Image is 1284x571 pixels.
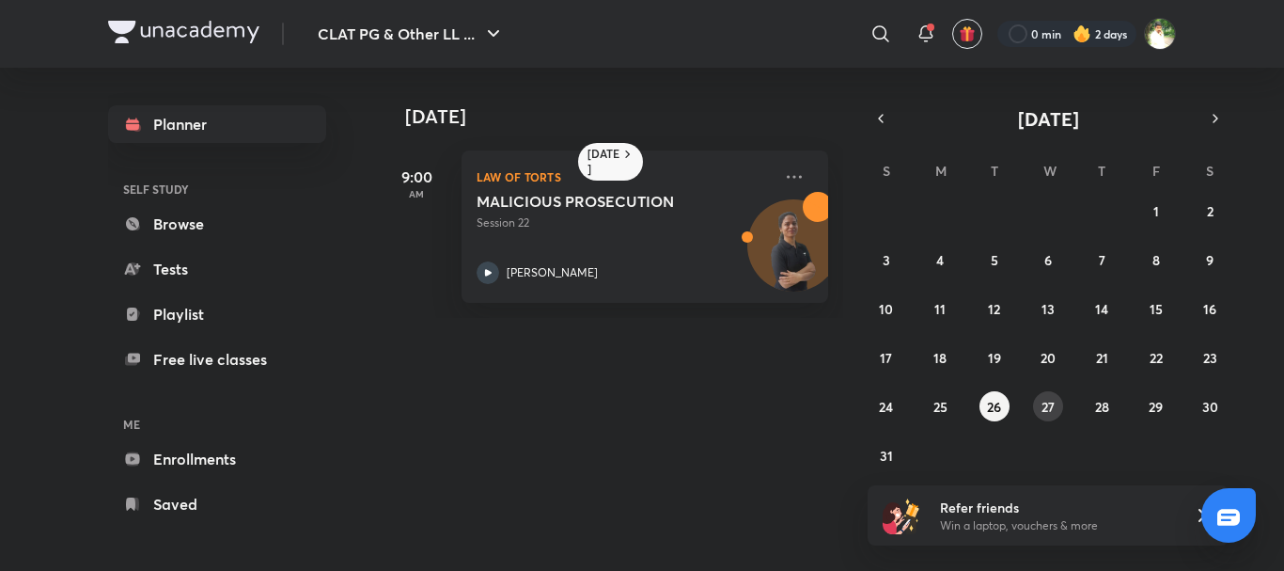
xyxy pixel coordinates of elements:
abbr: Friday [1152,162,1160,180]
abbr: August 30, 2025 [1202,398,1218,416]
button: August 3, 2025 [871,245,901,275]
button: August 5, 2025 [979,245,1010,275]
abbr: August 27, 2025 [1041,398,1055,416]
a: Planner [108,105,326,143]
abbr: Thursday [1098,162,1105,180]
button: August 26, 2025 [979,391,1010,421]
span: [DATE] [1018,106,1079,132]
button: August 25, 2025 [925,391,955,421]
abbr: August 5, 2025 [991,251,998,269]
abbr: August 13, 2025 [1041,300,1055,318]
abbr: August 24, 2025 [879,398,893,416]
h6: [DATE] [587,147,620,177]
img: Harshal Jadhao [1144,18,1176,50]
button: avatar [952,19,982,49]
abbr: August 1, 2025 [1153,202,1159,220]
abbr: August 12, 2025 [988,300,1000,318]
button: August 1, 2025 [1141,196,1171,226]
abbr: August 28, 2025 [1095,398,1109,416]
abbr: August 2, 2025 [1207,202,1214,220]
button: August 27, 2025 [1033,391,1063,421]
button: [DATE] [894,105,1202,132]
abbr: August 16, 2025 [1203,300,1216,318]
abbr: Sunday [883,162,890,180]
button: August 15, 2025 [1141,293,1171,324]
abbr: August 26, 2025 [987,398,1001,416]
button: August 10, 2025 [871,293,901,324]
abbr: August 4, 2025 [936,251,944,269]
button: August 22, 2025 [1141,342,1171,373]
abbr: August 9, 2025 [1206,251,1214,269]
p: [PERSON_NAME] [507,264,598,281]
img: Avatar [748,210,838,300]
button: August 11, 2025 [925,293,955,324]
button: August 8, 2025 [1141,245,1171,275]
img: Company Logo [108,21,259,43]
p: Session 22 [477,214,772,231]
abbr: August 11, 2025 [934,300,946,318]
button: August 31, 2025 [871,440,901,470]
button: CLAT PG & Other LL ... [306,15,516,53]
abbr: August 10, 2025 [879,300,893,318]
button: August 12, 2025 [979,293,1010,324]
img: referral [883,497,920,534]
p: Law of Torts [477,166,772,188]
abbr: August 8, 2025 [1152,251,1160,269]
abbr: August 17, 2025 [880,349,892,367]
button: August 2, 2025 [1195,196,1225,226]
h4: [DATE] [405,105,847,128]
a: Browse [108,205,326,243]
a: Company Logo [108,21,259,48]
abbr: August 3, 2025 [883,251,890,269]
abbr: August 6, 2025 [1044,251,1052,269]
abbr: August 23, 2025 [1203,349,1217,367]
abbr: August 18, 2025 [933,349,947,367]
abbr: August 29, 2025 [1149,398,1163,416]
button: August 7, 2025 [1087,245,1117,275]
abbr: Monday [935,162,947,180]
abbr: August 21, 2025 [1096,349,1108,367]
h5: 9:00 [379,166,454,188]
h6: SELF STUDY [108,173,326,205]
button: August 23, 2025 [1195,342,1225,373]
button: August 30, 2025 [1195,391,1225,421]
abbr: August 7, 2025 [1099,251,1105,269]
abbr: August 22, 2025 [1150,349,1163,367]
h6: Refer friends [940,498,1171,517]
abbr: Wednesday [1043,162,1057,180]
abbr: August 19, 2025 [988,349,1001,367]
button: August 18, 2025 [925,342,955,373]
button: August 13, 2025 [1033,293,1063,324]
button: August 20, 2025 [1033,342,1063,373]
abbr: August 14, 2025 [1095,300,1108,318]
abbr: August 25, 2025 [933,398,947,416]
abbr: Saturday [1206,162,1214,180]
abbr: Tuesday [991,162,998,180]
button: August 6, 2025 [1033,245,1063,275]
button: August 16, 2025 [1195,293,1225,324]
button: August 24, 2025 [871,391,901,421]
button: August 28, 2025 [1087,391,1117,421]
button: August 21, 2025 [1087,342,1117,373]
button: August 29, 2025 [1141,391,1171,421]
img: streak [1073,24,1091,43]
h6: ME [108,408,326,440]
abbr: August 15, 2025 [1150,300,1163,318]
button: August 4, 2025 [925,245,955,275]
h5: MALICIOUS PROSECUTION [477,192,711,211]
a: Playlist [108,295,326,333]
img: avatar [959,25,976,42]
abbr: August 31, 2025 [880,447,893,465]
a: Saved [108,485,326,523]
button: August 17, 2025 [871,342,901,373]
button: August 14, 2025 [1087,293,1117,324]
abbr: August 20, 2025 [1041,349,1056,367]
button: August 19, 2025 [979,342,1010,373]
a: Free live classes [108,341,326,378]
p: AM [379,188,454,199]
a: Enrollments [108,440,326,478]
p: Win a laptop, vouchers & more [940,517,1171,534]
button: August 9, 2025 [1195,245,1225,275]
a: Tests [108,250,326,288]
